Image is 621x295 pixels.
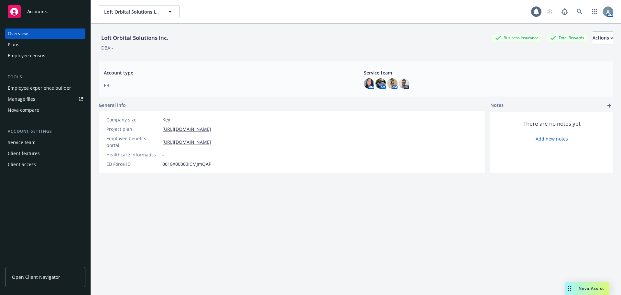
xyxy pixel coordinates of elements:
[99,102,126,108] span: General info
[104,82,348,89] span: EB
[536,135,568,142] a: Add new notes
[162,116,170,123] span: Key
[8,148,40,159] div: Client features
[106,161,160,167] div: EB Force ID
[162,161,211,167] span: 0018X00003ICMJmQAP
[5,128,85,135] div: Account settings
[8,51,45,61] div: Employee census
[104,8,160,15] span: Loft Orbital Solutions Inc.
[8,159,36,170] div: Client access
[5,137,85,148] a: Service team
[5,148,85,159] a: Client features
[593,31,613,44] button: Actions
[5,83,85,93] a: Employee experience builder
[99,34,171,42] div: Loft Orbital Solutions Inc.
[5,159,85,170] a: Client access
[5,51,85,61] a: Employee census
[12,274,60,280] span: Open Client Navigator
[399,78,409,89] img: photo
[5,94,85,104] a: Manage files
[5,28,85,39] a: Overview
[565,282,573,295] div: Drag to move
[5,40,85,50] a: Plans
[106,116,160,123] div: Company size
[8,105,39,115] div: Nova compare
[8,83,71,93] div: Employee experience builder
[387,78,398,89] img: photo
[104,69,348,76] span: Account type
[492,34,542,42] div: Business Insurance
[364,69,608,76] span: Service team
[99,5,180,18] button: Loft Orbital Solutions Inc.
[101,44,113,51] div: DBA: -
[5,74,85,80] div: Tools
[5,3,85,21] a: Accounts
[5,105,85,115] a: Nova compare
[27,9,48,14] span: Accounts
[106,126,160,132] div: Project plan
[8,137,36,148] div: Service team
[593,32,613,44] div: Actions
[8,94,35,104] div: Manage files
[603,6,613,17] img: photo
[558,5,571,18] a: Report a Bug
[162,126,211,132] a: [URL][DOMAIN_NAME]
[605,102,613,109] a: add
[376,78,386,89] img: photo
[547,34,587,42] div: Total Rewards
[106,151,160,158] div: Healthcare Informatics
[106,135,160,149] div: Employee benefits portal
[588,5,601,18] a: Switch app
[579,286,604,291] span: Nova Assist
[523,120,581,128] span: There are no notes yet
[573,5,586,18] a: Search
[543,5,556,18] a: Start snowing
[162,139,211,145] a: [URL][DOMAIN_NAME]
[162,151,164,158] span: -
[364,78,374,89] img: photo
[8,40,19,50] div: Plans
[8,28,28,39] div: Overview
[490,102,504,109] span: Notes
[565,282,609,295] button: Nova Assist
